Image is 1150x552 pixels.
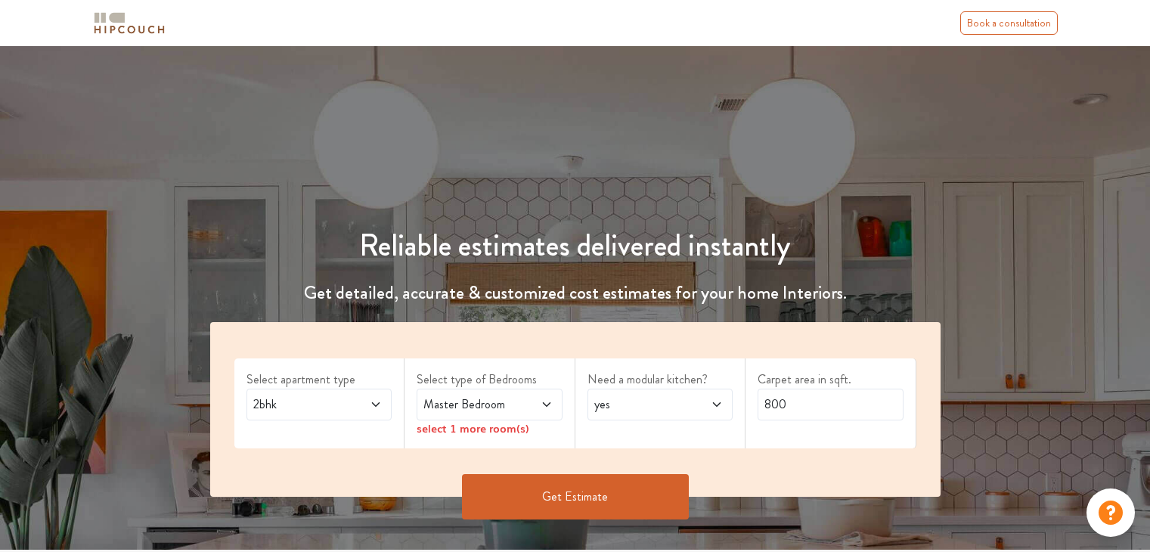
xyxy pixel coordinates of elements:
input: Enter area sqft [758,389,904,420]
label: Carpet area in sqft. [758,371,904,389]
label: Need a modular kitchen? [587,371,733,389]
button: Get Estimate [462,474,689,519]
div: select 1 more room(s) [417,420,563,436]
span: yes [591,395,690,414]
span: logo-horizontal.svg [91,6,167,40]
span: Master Bedroom [420,395,519,414]
h1: Reliable estimates delivered instantly [201,228,950,264]
label: Select apartment type [246,371,392,389]
img: logo-horizontal.svg [91,10,167,36]
h4: Get detailed, accurate & customized cost estimates for your home Interiors. [201,282,950,304]
span: 2bhk [250,395,349,414]
div: Book a consultation [960,11,1058,35]
label: Select type of Bedrooms [417,371,563,389]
